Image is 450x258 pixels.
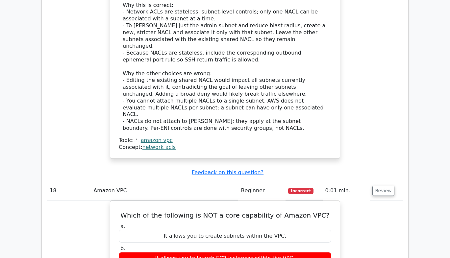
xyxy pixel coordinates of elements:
[142,144,176,150] a: network acls
[118,211,332,219] h5: Which of the following is NOT a core capability of Amazon VPC?
[192,169,263,176] a: Feedback on this question?
[119,144,331,151] div: Concept:
[120,245,125,251] span: b.
[119,137,331,144] div: Topic:
[288,188,313,194] span: Incorrect
[238,181,286,200] td: Beginner
[119,230,331,243] div: It allows you to create subnets within the VPC.
[47,181,91,200] td: 18
[120,223,125,229] span: a.
[141,137,173,143] a: amazon vpc
[323,181,370,200] td: 0:01 min.
[91,181,238,200] td: Amazon VPC
[372,186,395,196] button: Review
